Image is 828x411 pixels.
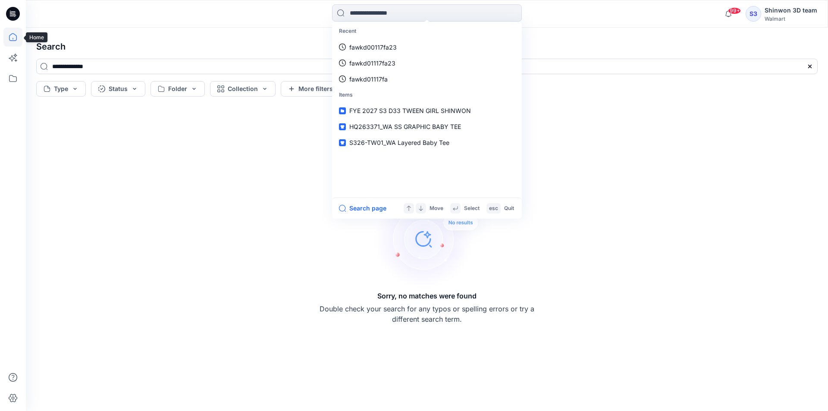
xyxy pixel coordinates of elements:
p: Select [464,204,480,213]
button: More filters [281,81,340,97]
a: fawkd00117fa23 [334,39,520,55]
img: Sorry, no matches were found [373,187,494,291]
button: Folder [151,81,205,97]
button: Type [36,81,86,97]
span: FYE 2027 S3 D33 TWEEN GIRL SHINWON [349,107,471,114]
h5: Sorry, no matches were found [377,291,477,301]
p: Recent [334,23,520,39]
a: S326-TW01_WA Layered Baby Tee [334,135,520,151]
h4: Search [29,35,825,59]
p: esc [489,204,498,213]
div: Shinwon 3D team [765,5,817,16]
a: fawkd01117fa23 [334,55,520,71]
p: Move [430,204,443,213]
button: Status [91,81,145,97]
button: Collection [210,81,276,97]
p: fawkd01117fa [349,75,388,84]
span: HQ263371_WA SS GRAPHIC BABY TEE [349,123,461,130]
a: FYE 2027 S3 D33 TWEEN GIRL SHINWON [334,103,520,119]
p: fawkd00117fa23 [349,43,397,52]
button: Search page [339,203,386,213]
span: S326-TW01_WA Layered Baby Tee [349,139,449,146]
div: S3 [746,6,761,22]
a: fawkd01117fa [334,71,520,87]
p: Double check your search for any typos or spelling errors or try a different search term. [319,304,535,324]
span: 99+ [728,7,741,14]
p: Quit [504,204,514,213]
a: HQ263371_WA SS GRAPHIC BABY TEE [334,119,520,135]
div: Walmart [765,16,817,22]
p: Items [334,87,520,103]
p: fawkd01117fa23 [349,59,395,68]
